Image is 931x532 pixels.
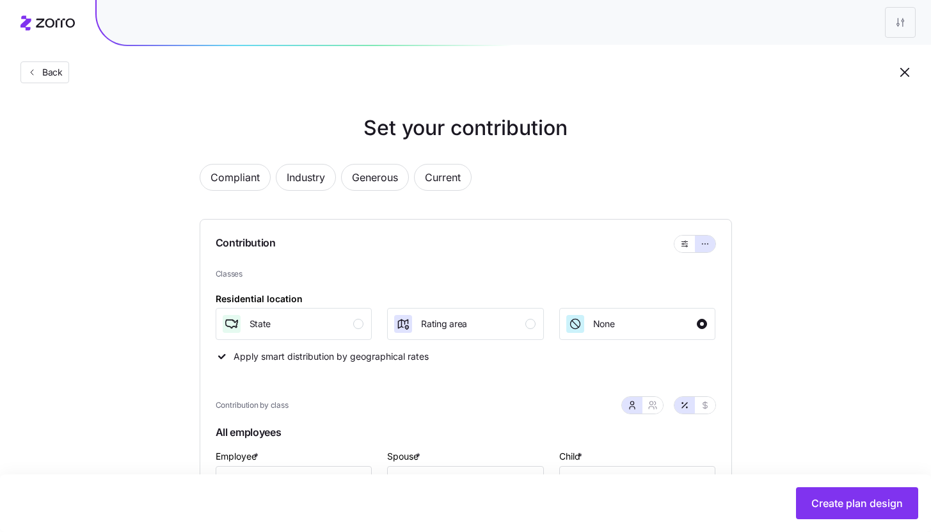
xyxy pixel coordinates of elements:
[37,66,63,79] span: Back
[287,165,325,190] span: Industry
[216,399,289,412] span: Contribution by class
[414,164,472,191] button: Current
[352,165,398,190] span: Generous
[387,449,423,463] label: Spouse
[388,467,418,496] div: %
[20,61,69,83] button: Back
[200,164,271,191] button: Compliant
[425,165,461,190] span: Current
[421,318,467,330] span: Rating area
[250,318,271,330] span: State
[560,467,591,496] div: %
[148,113,783,143] h1: Set your contribution
[216,449,261,463] label: Employee
[593,318,615,330] span: None
[211,165,260,190] span: Compliant
[796,487,918,519] button: Create plan design
[216,235,276,253] span: Contribution
[216,292,303,306] div: Residential location
[216,467,247,496] div: %
[216,268,716,280] span: Classes
[276,164,336,191] button: Industry
[216,422,716,448] span: All employees
[341,164,409,191] button: Generous
[559,449,585,463] label: Child
[811,496,903,511] span: Create plan design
